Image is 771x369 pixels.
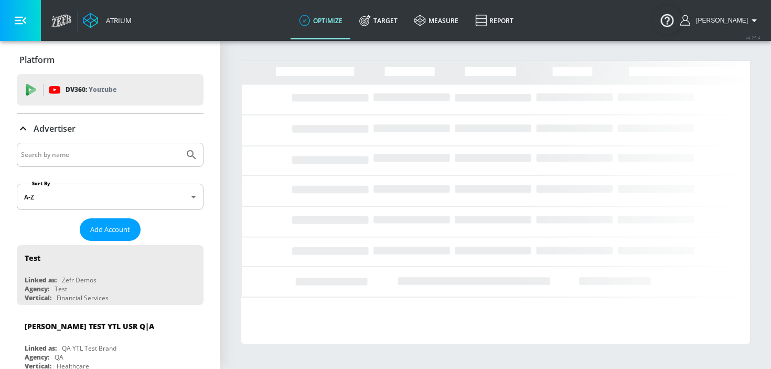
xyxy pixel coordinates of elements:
[90,224,130,236] span: Add Account
[89,84,116,95] p: Youtube
[34,123,76,134] p: Advertiser
[17,114,204,143] div: Advertiser
[55,353,63,362] div: QA
[25,276,57,284] div: Linked as:
[406,2,467,39] a: measure
[467,2,522,39] a: Report
[17,45,204,75] div: Platform
[17,245,204,305] div: TestLinked as:Zefr DemosAgency:TestVertical:Financial Services
[62,344,116,353] div: QA YTL Test Brand
[25,284,49,293] div: Agency:
[83,13,132,28] a: Atrium
[652,5,682,35] button: Open Resource Center
[57,293,109,302] div: Financial Services
[62,276,97,284] div: Zefr Demos
[19,54,55,66] p: Platform
[692,17,748,24] span: login as: kacey.labar@zefr.com
[80,218,141,241] button: Add Account
[351,2,406,39] a: Target
[55,284,67,293] div: Test
[25,344,57,353] div: Linked as:
[66,84,116,96] p: DV360:
[25,353,49,362] div: Agency:
[21,148,180,162] input: Search by name
[17,74,204,106] div: DV360: Youtube
[291,2,351,39] a: optimize
[680,14,761,27] button: [PERSON_NAME]
[25,321,154,331] div: [PERSON_NAME] TEST YTL USR Q|A
[25,293,51,302] div: Vertical:
[746,35,761,40] span: v 4.25.4
[25,253,40,263] div: Test
[102,16,132,25] div: Atrium
[30,180,52,187] label: Sort By
[17,184,204,210] div: A-Z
